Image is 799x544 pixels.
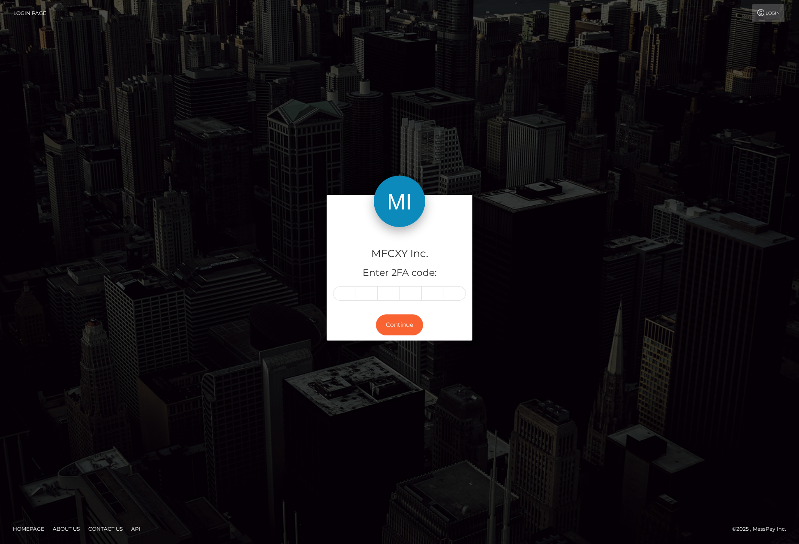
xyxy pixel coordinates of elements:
h5: Enter 2FA code: [333,266,466,280]
a: About Us [49,522,83,535]
img: MFCXY Inc. [374,176,425,227]
a: Homepage [9,522,48,535]
button: Continue [376,314,423,335]
a: Contact Us [85,522,126,535]
a: Login Page [13,4,46,22]
a: API [128,522,144,535]
a: Login [752,4,784,22]
h4: MFCXY Inc. [333,246,466,261]
div: © 2025 , MassPay Inc. [732,524,793,534]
